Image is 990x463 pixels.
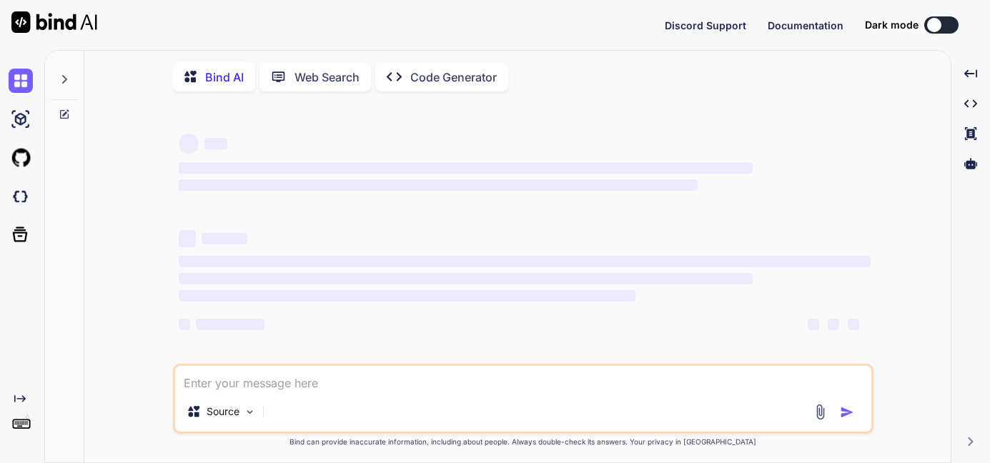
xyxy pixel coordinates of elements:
[9,146,33,170] img: githubLight
[179,256,871,267] span: ‌
[828,319,839,330] span: ‌
[179,134,199,154] span: ‌
[196,319,264,330] span: ‌
[179,162,753,174] span: ‌
[202,233,247,244] span: ‌
[665,18,746,33] button: Discord Support
[9,184,33,209] img: darkCloudIdeIcon
[179,230,196,247] span: ‌
[808,319,819,330] span: ‌
[9,69,33,93] img: chat
[840,405,854,419] img: icon
[207,404,239,419] p: Source
[665,19,746,31] span: Discord Support
[244,406,256,418] img: Pick Models
[768,19,843,31] span: Documentation
[173,437,873,447] p: Bind can provide inaccurate information, including about people. Always double-check its answers....
[848,319,859,330] span: ‌
[179,290,635,302] span: ‌
[812,404,828,420] img: attachment
[205,69,244,86] p: Bind AI
[179,273,753,284] span: ‌
[865,18,919,32] span: Dark mode
[294,69,360,86] p: Web Search
[9,107,33,131] img: ai-studio
[204,138,227,149] span: ‌
[179,179,698,191] span: ‌
[11,11,97,33] img: Bind AI
[179,319,190,330] span: ‌
[410,69,497,86] p: Code Generator
[768,18,843,33] button: Documentation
